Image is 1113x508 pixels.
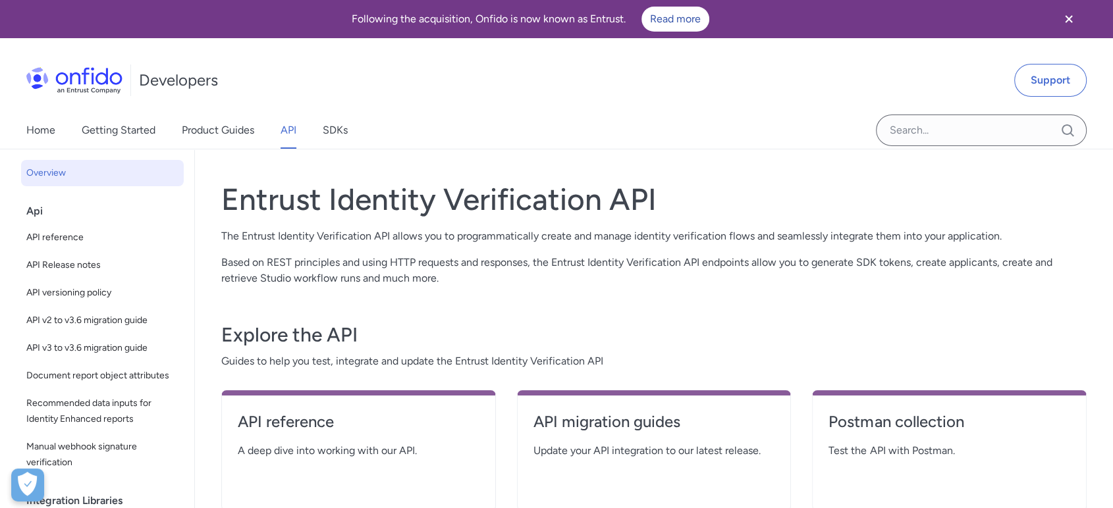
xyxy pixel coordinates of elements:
a: API v2 to v3.6 migration guide [21,307,184,334]
div: Cookie Preferences [11,469,44,501]
span: Test the API with Postman. [828,443,1070,459]
p: The Entrust Identity Verification API allows you to programmatically create and manage identity v... [221,228,1087,244]
a: Product Guides [182,112,254,149]
h1: Entrust Identity Verification API [221,181,1087,218]
a: API versioning policy [21,280,184,306]
a: SDKs [323,112,348,149]
span: Manual webhook signature verification [26,439,178,470]
h4: API reference [238,411,479,432]
h4: API migration guides [533,411,775,432]
span: Recommended data inputs for Identity Enhanced reports [26,395,178,427]
a: Getting Started [82,112,155,149]
a: API reference [238,411,479,443]
span: A deep dive into working with our API. [238,443,479,459]
a: Home [26,112,55,149]
svg: Close banner [1061,11,1077,27]
h4: Postman collection [828,411,1070,432]
a: API Release notes [21,252,184,278]
div: Following the acquisition, Onfido is now known as Entrust. [16,7,1045,32]
input: Onfido search input field [876,114,1087,146]
div: Api [26,198,189,224]
a: Recommended data inputs for Identity Enhanced reports [21,390,184,432]
h1: Developers [139,70,218,91]
span: Guides to help you test, integrate and update the Entrust Identity Verification API [221,353,1087,369]
p: Based on REST principles and using HTTP requests and responses, the Entrust Identity Verification... [221,255,1087,286]
a: API v3 to v3.6 migration guide [21,335,184,361]
span: Document report object attributes [26,368,178,384]
a: Document report object attributes [21,363,184,389]
a: Postman collection [828,411,1070,443]
span: API v2 to v3.6 migration guide [26,313,178,328]
a: API migration guides [533,411,775,443]
img: Onfido Logo [26,67,122,93]
a: API reference [21,224,184,251]
button: Close banner [1045,3,1093,36]
h3: Explore the API [221,322,1087,348]
a: API [281,112,296,149]
a: Manual webhook signature verification [21,434,184,476]
span: Update your API integration to our latest release. [533,443,775,459]
span: Overview [26,165,178,181]
button: Open Preferences [11,469,44,501]
span: API Release notes [26,257,178,273]
a: Overview [21,160,184,186]
span: API v3 to v3.6 migration guide [26,340,178,356]
a: Read more [641,7,709,32]
span: API reference [26,230,178,245]
a: Support [1014,64,1087,97]
span: API versioning policy [26,285,178,301]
